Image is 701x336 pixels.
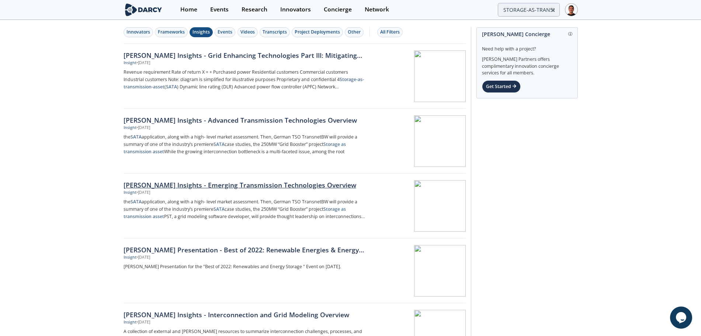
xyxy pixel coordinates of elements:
[215,27,235,37] button: Events
[214,206,225,212] strong: SATA
[136,125,150,131] div: • [DATE]
[482,52,572,77] div: [PERSON_NAME] Partners offers complimentary innovation concierge services for all members.
[124,319,136,325] div: Insight
[124,133,368,155] p: the application, along with a high- level market assessment. Then, German TSO TransnetBW will pro...
[124,60,136,66] div: Insight
[124,27,153,37] button: Innovators
[240,29,255,35] div: Videos
[345,27,364,37] button: Other
[124,125,136,131] div: Insight
[131,199,142,205] strong: SATA
[192,29,210,35] div: Insights
[242,7,267,13] div: Research
[365,7,389,13] div: Network
[136,319,150,325] div: • [DATE]
[124,310,368,319] div: [PERSON_NAME] Insights - Interconnection and Grid Modeling Overview
[124,263,368,270] p: [PERSON_NAME] Presentation for the "Best of 2022: Renewables and Energy Storage " Event on [DATE].
[136,60,150,66] div: • [DATE]
[324,7,352,13] div: Concierge
[136,190,150,196] div: • [DATE]
[565,3,578,16] img: Profile
[124,44,466,109] a: [PERSON_NAME] Insights - Grid Enhancing Technologies ​Part III:​ Mitigating Transmission Grid Con...
[218,29,232,35] div: Events
[568,32,572,36] img: information.svg
[380,29,400,35] div: All Filters
[190,27,213,37] button: Insights
[295,29,340,35] div: Project Deployments
[482,41,572,52] div: Need help with a project?
[377,27,403,37] button: All Filters
[124,109,466,174] a: [PERSON_NAME] Insights - Advanced Transmission Technologies Overview Insight •[DATE] theSATAappli...
[124,115,368,125] div: [PERSON_NAME] Insights - Advanced Transmission Technologies Overview
[158,29,185,35] div: Frameworks
[124,50,368,60] div: [PERSON_NAME] Insights - Grid Enhancing Technologies ​Part III:​ Mitigating Transmission Grid Con...
[124,198,368,220] p: the application, along with a high- level market assessment. Then, German TSO TransnetBW will pro...
[124,180,368,190] div: [PERSON_NAME] Insights - Emerging Transmission Technologies Overview
[124,3,164,16] img: logo-wide.svg
[670,307,694,329] iframe: chat widget
[498,3,560,17] input: Advanced Search
[166,84,177,90] strong: SATA
[237,27,258,37] button: Videos
[214,141,225,147] strong: SATA
[292,27,343,37] button: Project Deployments
[263,29,287,35] div: Transcripts
[124,141,346,155] strong: Storage as transmission asset
[210,7,229,13] div: Events
[124,255,136,260] div: Insight
[124,238,466,303] a: [PERSON_NAME] Presentation - Best of 2022: Renewable Energies & Energy Storage Insight •[DATE] [P...
[280,7,311,13] div: Innovators
[136,255,150,260] div: • [DATE]
[155,27,188,37] button: Frameworks
[482,28,572,41] div: [PERSON_NAME] Concierge
[482,80,521,93] div: Get Started
[124,190,136,196] div: Insight
[260,27,290,37] button: Transcripts
[124,69,368,91] p: Revenue requirement Rate of return X + + Purchased power Residential customers Commercial custome...
[124,245,368,255] div: [PERSON_NAME] Presentation - Best of 2022: Renewable Energies & Energy Storage
[131,134,142,140] strong: SATA
[180,7,197,13] div: Home
[124,76,364,90] strong: Storage-as-transmission-asset
[124,174,466,238] a: [PERSON_NAME] Insights - Emerging Transmission Technologies Overview Insight •[DATE] theSATAappli...
[124,206,346,220] strong: Storage as transmission asset
[348,29,361,35] div: Other
[126,29,150,35] div: Innovators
